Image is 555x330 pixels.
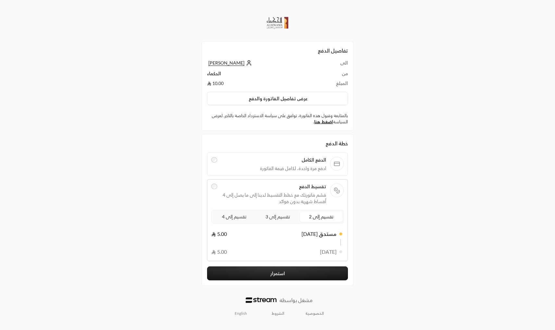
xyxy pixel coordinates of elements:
[272,311,284,316] a: الشروط
[231,308,251,319] a: English
[265,10,290,36] img: Company Logo
[305,311,324,316] a: الخصوصية
[207,92,348,105] button: عرض تفاصيل الفاتورة والدفع
[211,248,227,256] span: 5.00
[302,230,337,238] span: مستحق [DATE]
[279,296,313,304] p: مشغل بواسطة
[314,119,333,124] a: اضغط هنا
[221,183,327,190] span: تقسيط الدفع
[221,157,327,163] span: الدفع الكامل
[246,297,277,303] img: Logo
[318,70,348,80] td: من
[207,70,318,80] td: الحكماء
[211,157,217,163] input: الدفع الكاملادفع مرة واحدة، لكامل قيمة الفاتورة
[221,213,248,221] span: تقسيم إلى 4
[318,80,348,87] td: المبلغ
[320,248,337,256] span: [DATE]
[207,60,252,66] a: [PERSON_NAME]
[207,113,348,125] label: بالمتابعة وقبول هذه الفاتورة، توافق على سياسة الاسترداد الخاصة بالتاجر. لعرض السياسة .
[221,192,327,205] span: قسّم فاتورتك مع خطط التقسيط لدينا إلى ما يصل إلى 4 أقساط شهرية بدون فوائد
[207,140,348,147] div: خطة الدفع
[207,266,348,280] button: استمرار
[207,80,318,87] td: 10.00
[318,60,348,70] td: الى
[308,213,335,221] span: تقسيم إلى 2
[211,184,217,189] input: تقسيط الدفعقسّم فاتورتك مع خطط التقسيط لدينا إلى ما يصل إلى 4 أقساط شهرية بدون فوائد
[221,165,327,172] span: ادفع مرة واحدة، لكامل قيمة الفاتورة
[211,230,227,238] span: 5.00
[207,47,348,55] h2: تفاصيل الدفع
[264,213,291,221] span: تقسيم إلى 3
[208,60,244,66] span: [PERSON_NAME]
